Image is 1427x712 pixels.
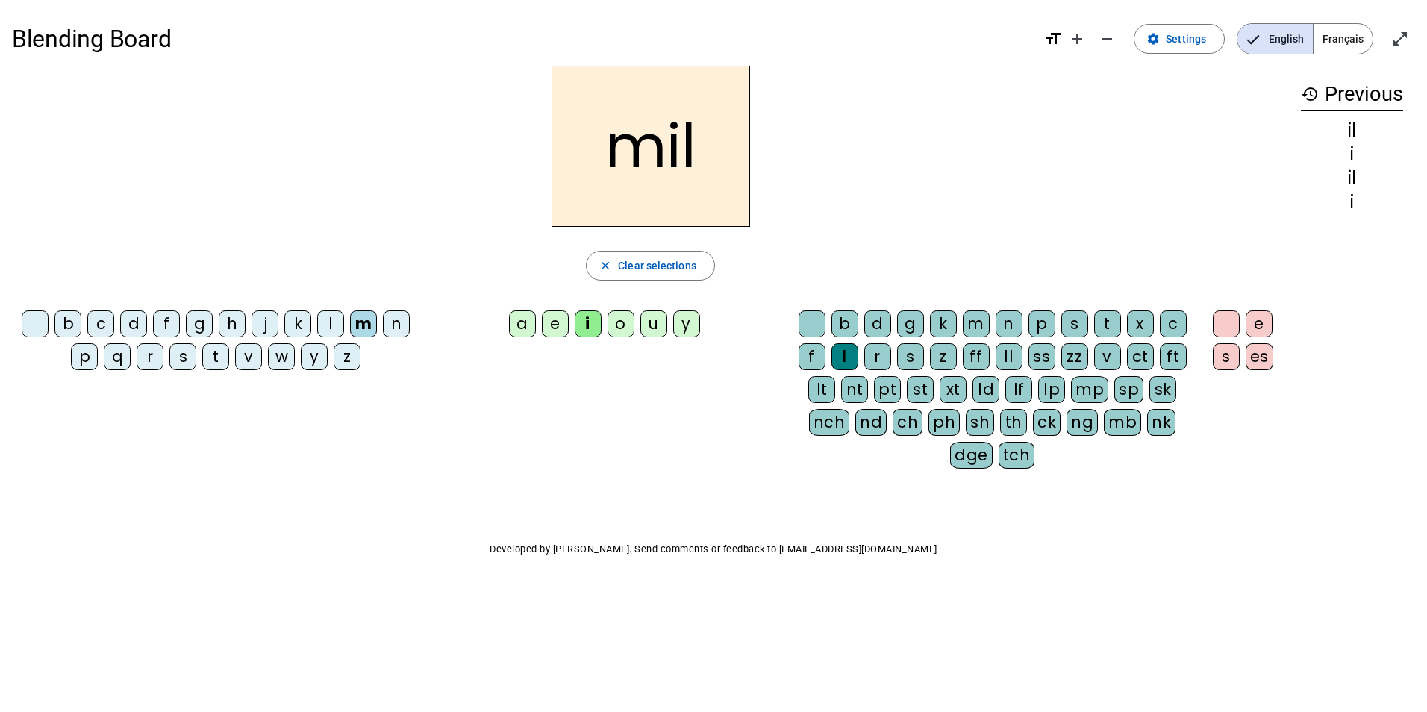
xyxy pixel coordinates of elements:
div: c [87,310,114,337]
div: zz [1061,343,1088,370]
mat-icon: add [1068,30,1086,48]
span: Français [1314,24,1373,54]
div: mp [1071,376,1108,403]
span: English [1237,24,1313,54]
div: ff [963,343,990,370]
button: Enter full screen [1385,24,1415,54]
div: pt [874,376,901,403]
button: Increase font size [1062,24,1092,54]
div: y [673,310,700,337]
div: ck [1033,409,1061,436]
div: lt [808,376,835,403]
div: m [350,310,377,337]
div: lf [1005,376,1032,403]
div: l [831,343,858,370]
div: d [864,310,891,337]
div: i [1301,146,1403,163]
div: sk [1149,376,1176,403]
div: n [996,310,1022,337]
div: ph [928,409,960,436]
div: u [640,310,667,337]
div: s [1213,343,1240,370]
div: w [268,343,295,370]
div: nd [855,409,887,436]
div: sh [966,409,994,436]
div: z [334,343,360,370]
div: nt [841,376,868,403]
div: e [1246,310,1273,337]
button: Settings [1134,24,1225,54]
div: n [383,310,410,337]
div: ss [1028,343,1055,370]
span: Settings [1166,30,1206,48]
div: b [54,310,81,337]
div: ld [972,376,999,403]
div: v [235,343,262,370]
div: ll [996,343,1022,370]
div: o [608,310,634,337]
mat-button-toggle-group: Language selection [1237,23,1373,54]
div: nk [1147,409,1175,436]
h1: Blending Board [12,15,1032,63]
div: i [1301,193,1403,211]
div: e [542,310,569,337]
h3: Previous [1301,78,1403,111]
div: x [1127,310,1154,337]
div: s [1061,310,1088,337]
div: c [1160,310,1187,337]
mat-icon: settings [1146,32,1160,46]
div: k [930,310,957,337]
p: Developed by [PERSON_NAME]. Send comments or feedback to [EMAIL_ADDRESS][DOMAIN_NAME] [12,540,1415,558]
div: t [1094,310,1121,337]
div: ft [1160,343,1187,370]
div: a [509,310,536,337]
div: il [1301,169,1403,187]
div: r [864,343,891,370]
div: mb [1104,409,1141,436]
h2: mil [552,66,750,227]
div: xt [940,376,967,403]
div: f [153,310,180,337]
div: s [169,343,196,370]
div: j [252,310,278,337]
div: st [907,376,934,403]
div: es [1246,343,1273,370]
div: d [120,310,147,337]
div: g [186,310,213,337]
div: h [219,310,246,337]
div: l [317,310,344,337]
div: s [897,343,924,370]
div: q [104,343,131,370]
mat-icon: history [1301,85,1319,103]
div: g [897,310,924,337]
mat-icon: remove [1098,30,1116,48]
mat-icon: close [599,259,612,272]
div: r [137,343,163,370]
mat-icon: open_in_full [1391,30,1409,48]
div: il [1301,122,1403,140]
div: k [284,310,311,337]
button: Decrease font size [1092,24,1122,54]
div: p [71,343,98,370]
button: Clear selections [586,251,715,281]
div: p [1028,310,1055,337]
div: v [1094,343,1121,370]
div: tch [999,442,1035,469]
div: nch [809,409,850,436]
div: f [799,343,825,370]
mat-icon: format_size [1044,30,1062,48]
span: Clear selections [618,257,696,275]
div: t [202,343,229,370]
div: ct [1127,343,1154,370]
div: i [575,310,602,337]
div: b [831,310,858,337]
div: th [1000,409,1027,436]
div: ch [893,409,922,436]
div: z [930,343,957,370]
div: ng [1067,409,1098,436]
div: lp [1038,376,1065,403]
div: m [963,310,990,337]
div: sp [1114,376,1143,403]
div: y [301,343,328,370]
div: dge [950,442,993,469]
